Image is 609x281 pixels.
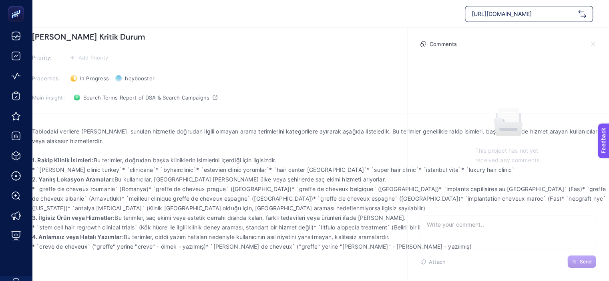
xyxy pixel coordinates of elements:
[32,175,609,184] p: Bu kullanıcılar, [GEOGRAPHIC_DATA] [PERSON_NAME] ülke veya şehirlerde saç ekimi hizmeti arıyorlar.
[32,223,609,232] p: * `stem cell hair regrowth clinical trials` (Kök hücre ile ilgili klinik deney araması, standart ...
[83,94,209,101] span: Search Terms Report of DSA & Search Campaigns
[32,157,94,163] strong: 1. Rakip Klinik İsimleri:
[567,255,596,268] button: Send
[32,127,609,146] p: Tablodaki verilere [PERSON_NAME] sunulan hizmetle doğrudan ilgili olmayan arama terimlerini kateg...
[67,53,111,62] button: Add Priority
[32,165,609,175] p: * `[PERSON_NAME] clinic turkey`* `clinicana`* `byhairclinic`* `estevien clinic yorumlar`* `hair c...
[32,94,66,101] h3: Main insight:
[475,146,541,165] p: This project has not yet received any comments.
[78,54,109,61] span: Add Priority
[80,75,109,82] span: In Progress
[32,213,609,223] p: Bu terimler, saç ekimi veya estetik cerrahi dışında kalan, farklı tedavileri veya ürünleri ifade ...
[32,30,609,43] h1: [PERSON_NAME] Kritik Durum
[429,259,446,265] span: Attach
[578,10,586,18] img: svg%3e
[32,242,609,251] p: * `creve de cheveux` ("greffe" yerine "creve" - ölmek - yazılmış)* `[PERSON_NAME] de cheveux` ("g...
[32,184,609,213] p: * `greffe de cheveux roumanie` (Romanya)* `greffe de cheveux prague` ([GEOGRAPHIC_DATA])* `greffe...
[430,41,457,47] h4: Comments
[5,2,30,9] span: Feedback
[32,75,66,82] h3: Properties:
[32,214,115,221] strong: 3. İlgisiz Ürün veya Hizmetler:
[32,176,115,183] strong: 2. Yanlış Lokasyon Aramaları:
[125,75,154,82] span: heybooster
[32,232,609,242] p: Bu terimler, ciddi yazım hataları nedeniyle kullanıcının asıl niyetini yansıtmayan, kalitesiz ara...
[32,54,66,61] h3: Priority:
[472,10,575,18] span: [URL][DOMAIN_NAME]
[32,155,609,165] p: Bu terimler, doğrudan başka kliniklerin isimlerini içerdiği için ilgisizdir.
[32,233,124,240] strong: 4. Anlamsız veya Hatalı Yazımlar:
[70,91,221,104] a: Search Terms Report of DSA & Search Campaigns
[580,259,592,265] span: Send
